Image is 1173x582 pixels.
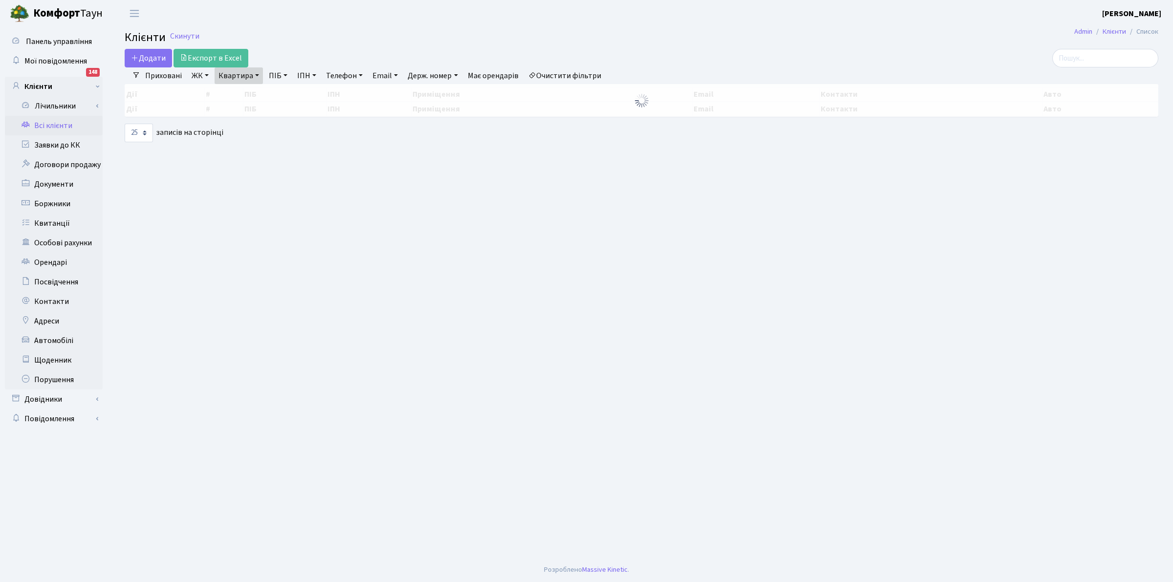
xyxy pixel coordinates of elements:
[1074,26,1092,37] a: Admin
[33,5,103,22] span: Таун
[24,56,87,66] span: Мої повідомлення
[5,116,103,135] a: Всі клієнти
[5,409,103,429] a: Повідомлення
[1060,22,1173,42] nav: breadcrumb
[5,77,103,96] a: Клієнти
[5,32,103,51] a: Панель управління
[215,67,263,84] a: Квартира
[122,5,147,22] button: Переключити навігацію
[1103,26,1126,37] a: Клієнти
[582,564,628,575] a: Massive Kinetic
[174,49,248,67] a: Експорт в Excel
[5,194,103,214] a: Боржники
[404,67,461,84] a: Держ. номер
[5,233,103,253] a: Особові рахунки
[141,67,186,84] a: Приховані
[188,67,213,84] a: ЖК
[5,174,103,194] a: Документи
[369,67,402,84] a: Email
[5,135,103,155] a: Заявки до КК
[464,67,522,84] a: Має орендарів
[5,370,103,389] a: Порушення
[125,49,172,67] a: Додати
[5,292,103,311] a: Контакти
[26,36,92,47] span: Панель управління
[11,96,103,116] a: Лічильники
[265,67,291,84] a: ПІБ
[125,29,166,46] span: Клієнти
[1052,49,1158,67] input: Пошук...
[5,272,103,292] a: Посвідчення
[634,93,650,108] img: Обробка...
[322,67,367,84] a: Телефон
[10,4,29,23] img: logo.png
[125,124,153,142] select: записів на сторінці
[5,155,103,174] a: Договори продажу
[5,350,103,370] a: Щоденник
[1102,8,1161,20] a: [PERSON_NAME]
[5,311,103,331] a: Адреси
[5,214,103,233] a: Квитанції
[5,51,103,71] a: Мої повідомлення148
[524,67,605,84] a: Очистити фільтри
[293,67,320,84] a: ІПН
[33,5,80,21] b: Комфорт
[544,564,629,575] div: Розроблено .
[5,389,103,409] a: Довідники
[86,68,100,77] div: 148
[5,331,103,350] a: Автомобілі
[170,32,199,41] a: Скинути
[131,53,166,64] span: Додати
[1126,26,1158,37] li: Список
[1102,8,1161,19] b: [PERSON_NAME]
[125,124,223,142] label: записів на сторінці
[5,253,103,272] a: Орендарі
